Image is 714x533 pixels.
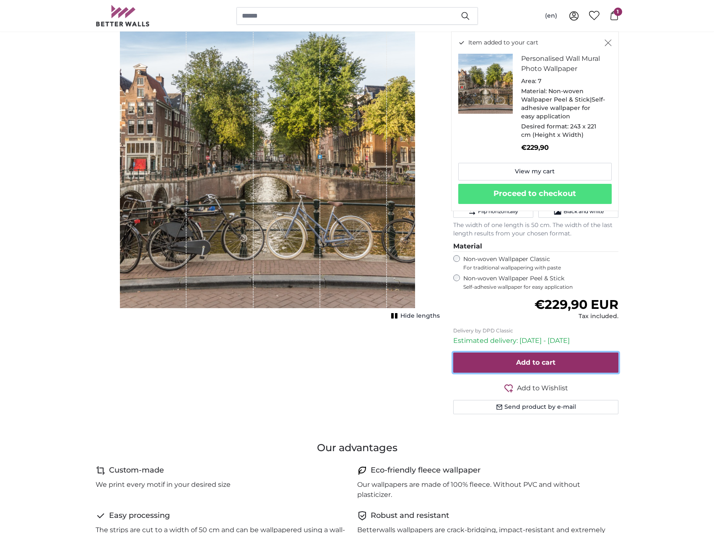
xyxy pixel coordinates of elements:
[453,400,619,414] button: Send product by e-mail
[453,327,619,334] p: Delivery by DPD Classic
[605,39,612,47] button: Close
[463,264,619,271] span: For traditional wallpapering with paste
[517,383,568,393] span: Add to Wishlist
[538,77,541,85] span: 7
[458,184,612,204] button: Proceed to checkout
[521,87,547,95] span: Material:
[463,284,619,290] span: Self-adhesive wallpaper for easy application
[521,123,596,138] span: 243 x 221 cm (Height x Width)
[96,480,231,490] p: We print every motif in your desired size
[538,205,618,218] button: Black and white
[109,465,164,476] h4: Custom-made
[521,123,569,130] span: Desired format:
[453,336,619,346] p: Estimated delivery: [DATE] - [DATE]
[453,241,619,252] legend: Material
[478,208,518,215] span: Flip horizontally
[371,510,449,522] h4: Robust and resistant
[453,221,619,238] p: The width of one length is 50 cm. The width of the last length results from your chosen format.
[96,5,150,26] img: Betterwalls
[468,39,538,47] span: Item added to your cart
[453,353,619,373] button: Add to cart
[463,274,619,290] label: Non-woven Wallpaper Peel & Stick
[538,8,564,24] button: (en)
[521,77,536,85] span: Area:
[535,312,618,321] div: Tax included.
[389,310,440,322] button: Hide lengths
[614,8,622,16] span: 1
[563,208,604,215] span: Black and white
[400,312,440,320] span: Hide lengths
[516,358,556,366] span: Add to cart
[463,255,619,271] label: Non-woven Wallpaper Classic
[521,87,605,120] span: Non-woven Wallpaper Peel & Stick|Self-adhesive wallpaper for easy application
[535,297,618,312] span: €229,90 EUR
[458,163,612,180] a: View my cart
[109,510,170,522] h4: Easy processing
[357,480,612,500] p: Our wallpapers are made of 100% fleece. Without PVC and without plasticizer.
[458,54,513,114] img: personalised-photo
[453,205,533,218] button: Flip horizontally
[521,54,605,74] h3: Personalised Wall Mural Photo Wallpaper
[451,31,619,211] div: Item added to your cart
[521,143,605,153] p: €229,90
[96,441,619,455] h3: Our advantages
[371,465,480,476] h4: Eco-friendly fleece wallpaper
[453,383,619,393] button: Add to Wishlist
